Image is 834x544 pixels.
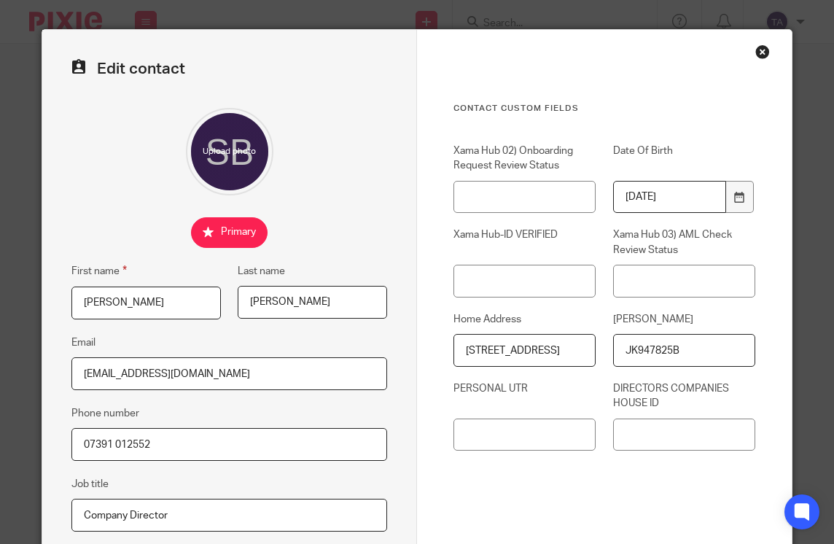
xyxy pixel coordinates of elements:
[755,44,770,59] div: Close this dialog window
[71,406,139,421] label: Phone number
[71,335,96,350] label: Email
[613,144,755,174] label: Date Of Birth
[71,59,387,79] h2: Edit contact
[613,381,755,411] label: DIRECTORS COMPANIES HOUSE ID
[71,263,127,279] label: First name
[453,144,596,174] label: Xama Hub 02) Onboarding Request Review Status
[71,477,109,491] label: Job title
[613,228,755,257] label: Xama Hub 03) AML Check Review Status
[613,312,755,327] label: [PERSON_NAME]
[453,103,755,114] h3: Contact Custom fields
[453,312,596,327] label: Home Address
[453,228,596,257] label: Xama Hub-ID VERIFIED
[453,381,596,411] label: PERSONAL UTR
[238,264,285,279] label: Last name
[613,181,726,214] input: YYYY-MM-DD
